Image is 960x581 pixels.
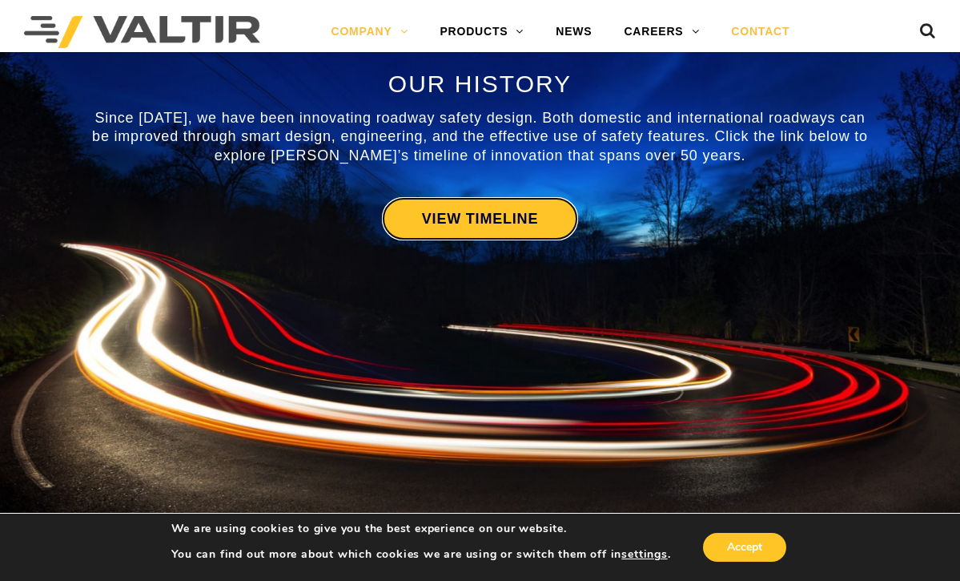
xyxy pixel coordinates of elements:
button: Accept [703,533,786,562]
a: CAREERS [608,16,715,48]
a: CONTACT [715,16,805,48]
p: We are using cookies to give you the best experience on our website. [171,522,671,536]
p: You can find out more about which cookies we are using or switch them off in . [171,547,671,562]
button: settings [621,547,667,562]
a: COMPANY [315,16,424,48]
a: PRODUCTS [424,16,540,48]
a: NEWS [540,16,608,48]
img: Valtir [24,16,260,48]
a: VIEW TIMELINE [382,197,578,240]
span: OUR HISTORY [388,71,572,97]
span: Since [DATE], we have been innovating roadway safety design. Both domestic and international road... [92,110,868,163]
